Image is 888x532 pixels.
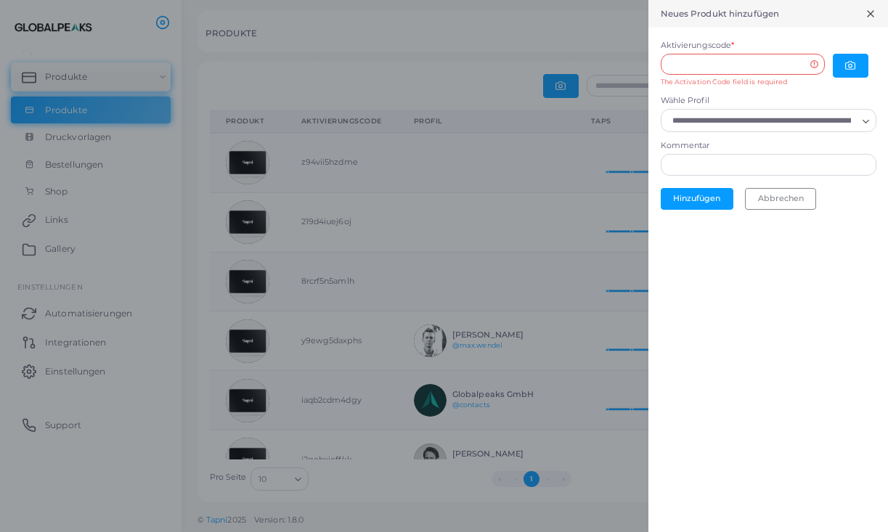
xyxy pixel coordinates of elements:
div: The Activation Code field is required [661,77,825,87]
h5: Neues Produkt hinzufügen [661,9,780,19]
label: Wähle Profil [661,95,876,107]
div: Search for option [661,109,876,132]
label: Aktivierungscode [661,40,735,52]
label: Kommentar [661,140,710,152]
button: Hinzufügen [661,188,733,210]
button: Abbrechen [745,188,816,210]
input: Search for option [667,112,857,128]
